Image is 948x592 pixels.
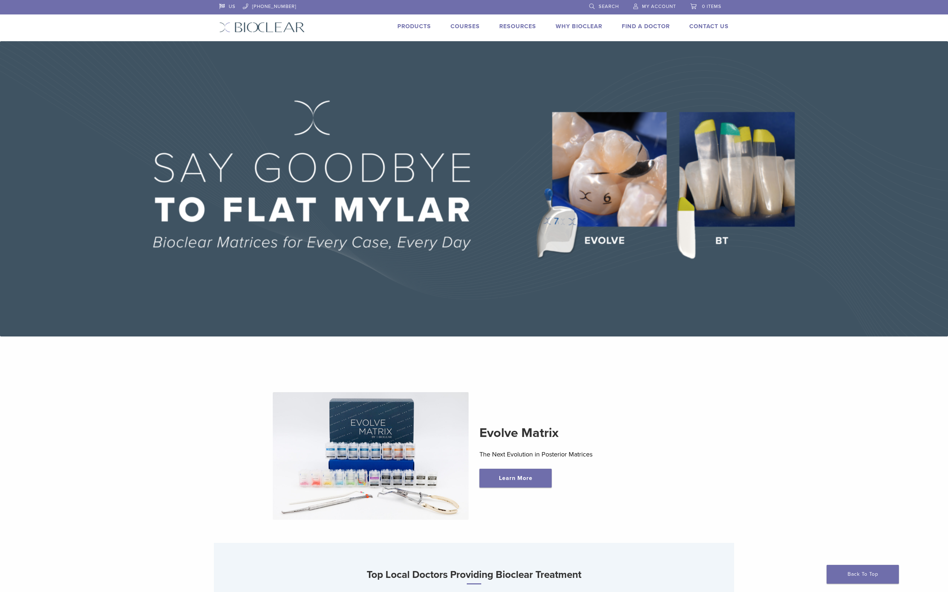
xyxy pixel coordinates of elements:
[827,565,899,584] a: Back To Top
[273,392,469,520] img: Evolve Matrix
[214,566,734,584] h3: Top Local Doctors Providing Bioclear Treatment
[397,23,431,30] a: Products
[689,23,729,30] a: Contact Us
[702,4,721,9] span: 0 items
[451,23,480,30] a: Courses
[479,449,676,460] p: The Next Evolution in Posterior Matrices
[499,23,536,30] a: Resources
[479,424,676,442] h2: Evolve Matrix
[479,469,552,488] a: Learn More
[219,22,305,33] img: Bioclear
[556,23,602,30] a: Why Bioclear
[642,4,676,9] span: My Account
[599,4,619,9] span: Search
[622,23,670,30] a: Find A Doctor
